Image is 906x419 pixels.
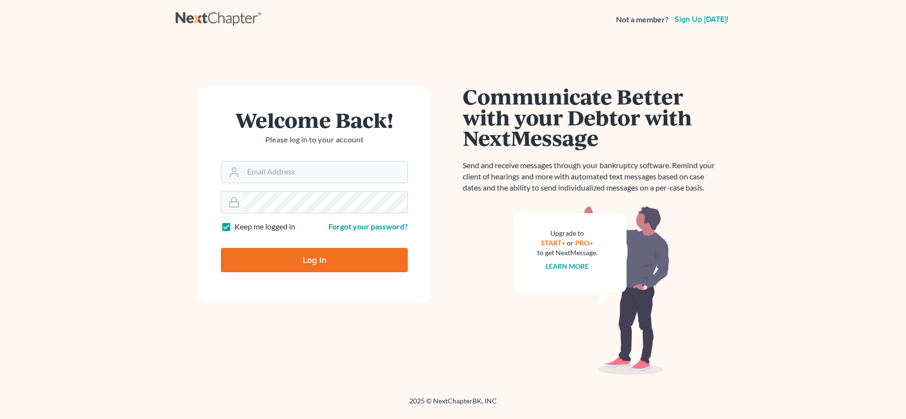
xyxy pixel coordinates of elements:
[243,161,407,183] input: Email Address
[221,248,408,272] input: Log In
[537,248,598,258] div: to get NextMessage.
[616,14,669,25] strong: Not a member?
[463,86,721,148] h1: Communicate Better with your Debtor with NextMessage
[176,396,730,414] div: 2025 © NextChapterBK, INC
[328,222,408,231] a: Forgot your password?
[221,109,408,130] h1: Welcome Back!
[221,134,408,145] p: Please log in to your account
[235,221,295,232] label: Keep me logged in
[546,262,589,270] a: Learn more
[567,239,574,247] span: or
[576,239,594,247] a: PRO+
[537,228,598,238] div: Upgrade to
[542,239,566,247] a: START+
[463,160,721,193] p: Send and receive messages through your bankruptcy software. Remind your client of hearings and mo...
[514,205,670,375] img: nextmessage_bg-59042aed3d76b12b5cd301f8e5b87938c9018125f34e5fa2b7a6b67550977c72.svg
[672,16,730,23] a: Sign up [DATE]!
